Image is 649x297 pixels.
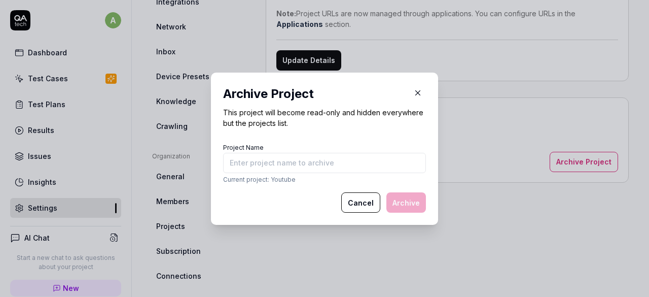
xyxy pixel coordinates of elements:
[223,175,426,184] p: Current project: Youtube
[223,107,426,128] p: This project will become read-only and hidden everywhere but the projects list.
[410,85,426,101] button: Close Modal
[223,144,264,151] label: Project Name
[386,192,426,213] button: Archive
[341,192,380,213] button: Cancel
[223,85,426,103] h2: Archive Project
[223,153,426,173] input: Enter project name to archive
